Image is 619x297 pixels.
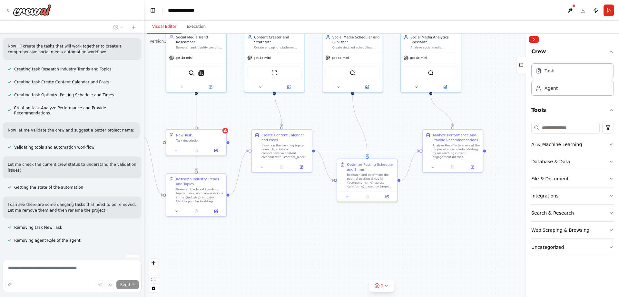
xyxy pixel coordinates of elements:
div: Search & Research [531,210,574,216]
button: Open in side panel [353,84,381,90]
button: Search & Research [531,205,614,221]
div: AI & Machine Learning [531,141,582,148]
div: Analyze social media engagement metrics, identify high-performing content patterns, and provide d... [410,46,458,49]
button: Open in side panel [275,84,303,90]
g: Edge from a17ec772-a287-4d85-beac-054d1bb7588a to dc2b9f65-3750-4368-bb80-8135fe902a03 [400,148,419,183]
button: Open in side panel [293,164,310,170]
div: Research and determine the optimal posting times for {company_name} across {platforms} based on t... [347,173,394,189]
div: Social Media Analytics SpecialistAnalyze social media engagement metrics, identify high-performin... [400,31,461,92]
span: Removing task New Task [14,225,62,230]
button: Upload files [96,280,105,289]
button: No output available [186,148,207,154]
span: Creating task Analyze Performance and Provide Recommendations [14,105,136,116]
button: Improve this prompt [5,280,14,289]
button: Hide left sidebar [148,6,157,15]
g: Edge from triggers to 5961900f-c5b3-4737-9f06-fea414997391 [142,133,163,197]
nav: breadcrumb [168,7,200,14]
button: Visual Editor [147,20,182,34]
span: Creating task Optimize Posting Schedule and Times [14,92,114,98]
button: Open in side panel [208,148,224,154]
div: Optimize Posting Schedule and Times [347,162,394,172]
div: Crew [531,61,614,101]
div: Social Media Scheduler and PublisherCreate detailed scheduling plans for social media content acr... [322,31,383,92]
img: SerplyNewsSearchTool [198,70,204,76]
div: Create Content Calendar and PostsBased on the trending topics research, create a comprehensive co... [251,129,312,173]
button: No output available [271,164,292,170]
button: Integrations [531,187,614,204]
div: File & Document [531,175,569,182]
button: No output available [186,208,207,214]
button: No output available [357,194,378,199]
img: Logo [13,4,52,16]
span: Getting the state of the automation [14,185,83,190]
button: 2 [369,280,394,292]
button: Toggle Sidebar [524,34,529,297]
div: Analyze Performance and Provide RecommendationsAnalyze the effectiveness of the proposed social m... [422,129,483,173]
img: ScrapeWebsiteTool [271,70,277,76]
div: Create detailed scheduling plans for social media content across {platforms}, determine optimal p... [332,46,380,49]
button: Click to speak your automation idea [106,280,115,289]
button: Send [116,280,139,289]
div: New TaskTask description [166,129,227,156]
div: Integrations [531,193,558,199]
div: Uncategorized [531,244,564,250]
div: Database & Data [531,158,570,165]
button: Collapse right sidebar [529,36,539,43]
button: Switch to previous chat [111,23,126,31]
button: zoom out [149,267,158,275]
p: Let me check the current crew status to understand the validation issues: [8,162,136,173]
div: Social Media Analytics Specialist [410,35,458,44]
span: Validating tools and automation workflow [14,145,94,150]
button: Open in side panel [378,194,395,199]
button: No output available [442,164,463,170]
span: Thinking... [15,257,36,262]
button: toggle interactivity [149,284,158,292]
button: Start a new chat [129,23,139,31]
button: Database & Data [531,153,614,170]
g: Edge from 541d5d72-c24c-4503-a3f4-a0dc115f2857 to 5961900f-c5b3-4737-9f06-fea414997391 [194,90,199,171]
div: Version 1 [150,39,166,44]
g: Edge from 5a80eabb-bcf3-4444-9891-3813a019c1db to dc2b9f65-3750-4368-bb80-8135fe902a03 [315,148,419,153]
button: Stop [126,255,140,264]
button: fit view [149,275,158,284]
span: Send [120,282,130,287]
g: Edge from 15adc119-ceee-4a66-8e21-de7b3c647afd to dc2b9f65-3750-4368-bb80-8135fe902a03 [428,95,455,127]
button: File & Document [531,170,614,187]
div: Optimize Posting Schedule and TimesResearch and determine the optimal posting times for {company_... [337,159,398,202]
img: SerplyWebSearchTool [350,70,356,76]
button: Open in side panel [431,84,459,90]
div: React Flow controls [149,259,158,292]
img: SerplyWebSearchTool [428,70,434,76]
button: AI & Machine Learning [531,136,614,153]
div: Web Scraping & Browsing [531,227,589,233]
button: Web Scraping & Browsing [531,222,614,239]
button: Open in side panel [197,84,224,90]
g: Edge from 5961900f-c5b3-4737-9f06-fea414997391 to 5a80eabb-bcf3-4444-9891-3813a019c1db [230,148,249,197]
div: Task description [176,139,223,143]
button: Execution [182,20,211,34]
p: Now let me validate the crew and suggest a better project name: [8,127,134,133]
span: Removing agent Role of the agent [14,238,80,243]
div: Social Media Scheduler and Publisher [332,35,380,44]
img: SerplyWebSearchTool [188,70,194,76]
div: Analyze Performance and Provide Recommendations [432,133,480,142]
span: gpt-4o-mini [332,56,349,60]
span: gpt-4o-mini [175,56,192,60]
span: Creating task Create Content Calendar and Posts [14,80,109,85]
div: Research Industry Trends and TopicsResearch the latest trending topics, news, and conversations i... [166,173,227,217]
div: New Task [176,133,192,137]
button: Tools [531,101,614,119]
g: Edge from f0c5210f-d3c1-42a1-8907-c23cc5172b42 to 5a80eabb-bcf3-4444-9891-3813a019c1db [272,90,284,127]
div: Agent [545,85,558,91]
div: Tools [531,119,614,261]
div: Content Creator and StrategistCreate engaging, platform-optimized social media content including ... [244,31,305,92]
div: Social Media Trend Researcher [176,35,223,44]
div: Content Creator and Strategist [254,35,301,44]
div: Social Media Trend ResearcherResearch and identify trending topics, hashtags, and content ideas i... [166,31,227,92]
button: zoom in [149,259,158,267]
button: Uncategorized [531,239,614,256]
button: Open in side panel [208,208,224,214]
button: Crew [531,45,614,61]
div: Analyze the effectiveness of the proposed social media strategy by researching current engagement... [432,143,480,159]
p: I can see there are some dangling tasks that need to be removed. Let me remove them and then rena... [8,202,136,213]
